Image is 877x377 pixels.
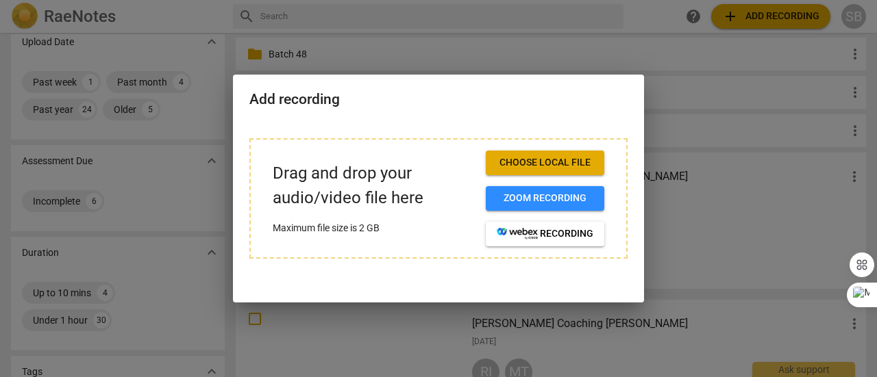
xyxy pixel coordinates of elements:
[486,186,604,211] button: Zoom recording
[486,222,604,246] button: recording
[497,156,593,170] span: Choose local file
[497,192,593,205] span: Zoom recording
[249,91,628,108] h2: Add recording
[497,227,593,241] span: recording
[486,151,604,175] button: Choose local file
[273,221,475,235] p: Maximum file size is 2 GB
[273,161,475,209] p: Drag and drop your audio/video file here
